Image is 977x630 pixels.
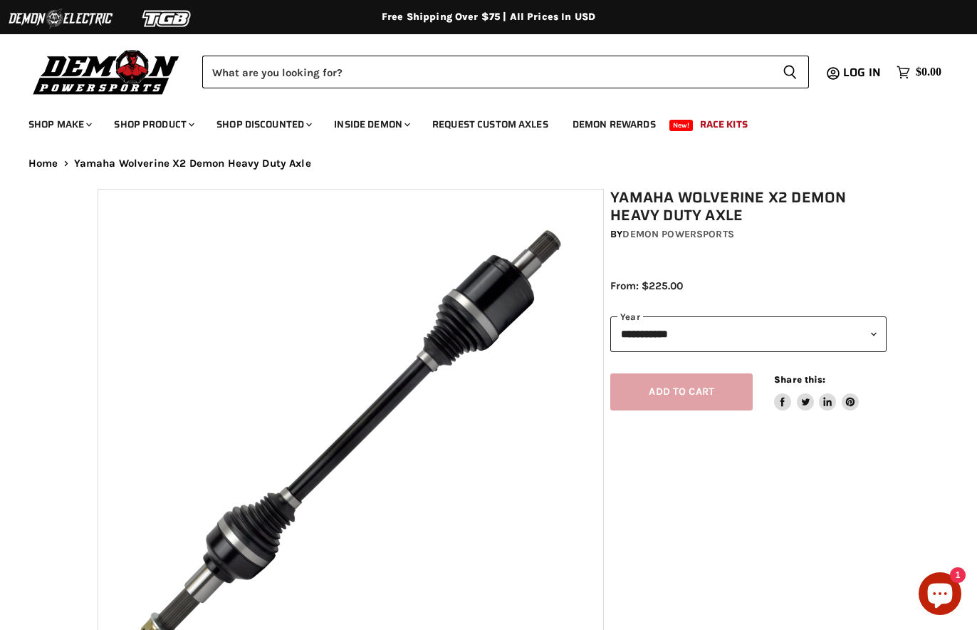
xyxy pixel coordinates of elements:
[689,110,758,139] a: Race Kits
[610,189,887,224] h1: Yamaha Wolverine X2 Demon Heavy Duty Axle
[103,110,203,139] a: Shop Product
[422,110,559,139] a: Request Custom Axles
[18,104,938,139] ul: Main menu
[7,5,114,32] img: Demon Electric Logo 2
[610,316,887,351] select: year
[622,228,733,240] a: Demon Powersports
[843,63,881,81] span: Log in
[774,374,825,385] span: Share this:
[562,110,667,139] a: Demon Rewards
[74,157,311,170] span: Yamaha Wolverine X2 Demon Heavy Duty Axle
[28,46,184,97] img: Demon Powersports
[916,66,941,79] span: $0.00
[889,62,949,83] a: $0.00
[28,157,58,170] a: Home
[914,572,966,619] inbox-online-store-chat: Shopify online store chat
[669,120,694,131] span: New!
[114,5,221,32] img: TGB Logo 2
[323,110,419,139] a: Inside Demon
[202,56,809,88] form: Product
[610,279,683,292] span: From: $225.00
[771,56,809,88] button: Search
[18,110,100,139] a: Shop Make
[774,373,859,411] aside: Share this:
[610,227,887,242] div: by
[206,110,320,139] a: Shop Discounted
[202,56,771,88] input: Search
[837,66,889,79] a: Log in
